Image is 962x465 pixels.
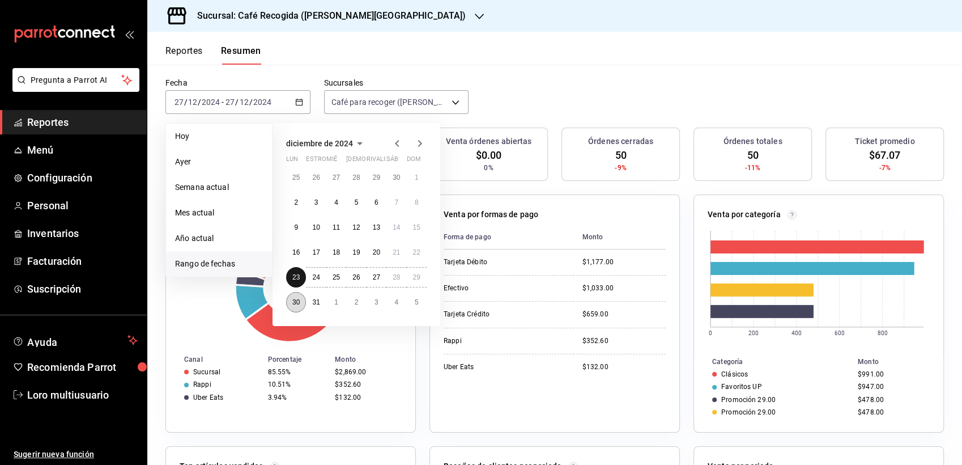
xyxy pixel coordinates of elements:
[306,217,326,238] button: 10 de diciembre de 2024
[306,242,326,263] button: 17 de diciembre de 2024
[27,200,69,212] font: Personal
[869,147,901,163] span: $67.07
[444,209,538,221] p: Venta por formas de pago
[286,267,306,288] button: 23 de diciembre de 2024
[294,223,298,231] abbr: 9 de diciembre de 2024
[582,362,666,372] div: $132.00
[588,136,653,147] h3: Órdenes cerradas
[326,217,346,238] button: 11 de diciembre de 2024
[346,155,413,167] abbr: jueves
[175,156,263,168] span: Ayer
[352,174,360,181] abbr: 28 de noviembre de 2024
[306,267,326,288] button: 24 de diciembre de 2024
[694,356,853,368] th: Categoría
[355,198,359,206] abbr: 5 de diciembre de 2024
[165,45,203,57] font: Reportes
[582,284,666,293] div: $1,033.00
[312,298,320,306] abbr: 31 de diciembre de 2024
[312,248,320,256] abbr: 17 de diciembre de 2024
[165,79,310,87] label: Fecha
[346,292,366,312] button: 2 de enero de 2025
[333,248,340,256] abbr: 18 de diciembre de 2024
[175,258,263,270] span: Rango de fechas
[14,450,94,459] font: Sugerir nueva función
[286,167,306,188] button: 25 de noviembre de 2024
[476,147,502,163] span: $0.00
[444,336,557,346] div: Rappi
[312,273,320,281] abbr: 24 de diciembre de 2024
[373,248,380,256] abbr: 20 de diciembre de 2024
[335,394,397,401] div: $132.00
[330,353,415,366] th: Monto
[367,155,398,167] abbr: viernes
[27,389,109,401] font: Loro multiusuario
[373,174,380,181] abbr: 29 de noviembre de 2024
[393,174,400,181] abbr: 30 de noviembre de 2024
[444,225,573,250] th: Forma de pago
[582,257,666,267] div: $1,177.00
[286,155,298,167] abbr: lunes
[444,284,557,293] div: Efectivo
[312,223,320,231] abbr: 10 de diciembre de 2024
[165,45,261,65] div: Pestañas de navegación
[292,273,300,281] abbr: 23 de diciembre de 2024
[249,98,253,107] span: /
[444,257,557,267] div: Tarjeta Débito
[484,163,493,173] span: 0%
[331,96,448,108] span: Café para recoger ([PERSON_NAME][GEOGRAPHIC_DATA])
[333,273,340,281] abbr: 25 de diciembre de 2024
[335,381,397,388] div: $352.60
[367,217,386,238] button: 13 de diciembre de 2024
[8,82,139,94] a: Pregunta a Parrot AI
[174,98,184,107] input: --
[415,298,419,306] abbr: 5 de enero de 2025
[263,353,330,366] th: Porcentaje
[748,330,759,336] text: 200
[188,98,198,107] input: --
[858,396,925,404] div: $478.00
[27,172,92,184] font: Configuración
[721,408,776,416] div: Promoción 29.00
[386,292,406,312] button: 4 de enero de 2025
[747,147,758,163] span: 50
[858,370,925,378] div: $991.00
[879,163,890,173] span: -7%
[407,167,427,188] button: 1 de diciembre de 2024
[221,45,261,65] button: Resumen
[27,283,81,295] font: Suscripción
[268,381,326,388] div: 10.51%
[312,174,320,181] abbr: 26 de noviembre de 2024
[386,167,406,188] button: 30 de noviembre de 2024
[175,130,263,142] span: Hoy
[201,98,220,107] input: ----
[193,368,220,376] div: Sucursal
[253,98,272,107] input: ----
[166,353,263,366] th: Canal
[286,242,306,263] button: 16 de diciembre de 2024
[374,298,378,306] abbr: 3 de enero de 2025
[407,155,421,167] abbr: domingo
[413,248,420,256] abbr: 22 de diciembre de 2024
[407,267,427,288] button: 29 de diciembre de 2024
[393,273,400,281] abbr: 28 de diciembre de 2024
[314,198,318,206] abbr: 3 de diciembre de 2024
[352,273,360,281] abbr: 26 de diciembre de 2024
[374,198,378,206] abbr: 6 de diciembre de 2024
[407,292,427,312] button: 5 de enero de 2025
[31,74,122,86] span: Pregunta a Parrot AI
[225,98,235,107] input: --
[286,217,306,238] button: 9 de diciembre de 2024
[306,167,326,188] button: 26 de noviembre de 2024
[413,273,420,281] abbr: 29 de diciembre de 2024
[407,217,427,238] button: 15 de diciembre de 2024
[333,174,340,181] abbr: 27 de noviembre de 2024
[415,174,419,181] abbr: 1 de diciembre de 2024
[355,298,359,306] abbr: 2 de enero de 2025
[721,370,748,378] div: Clásicos
[198,98,201,107] span: /
[306,292,326,312] button: 31 de diciembre de 2024
[292,248,300,256] abbr: 16 de diciembre de 2024
[386,267,406,288] button: 28 de diciembre de 2024
[286,139,353,148] span: diciembre de 2024
[878,330,888,336] text: 800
